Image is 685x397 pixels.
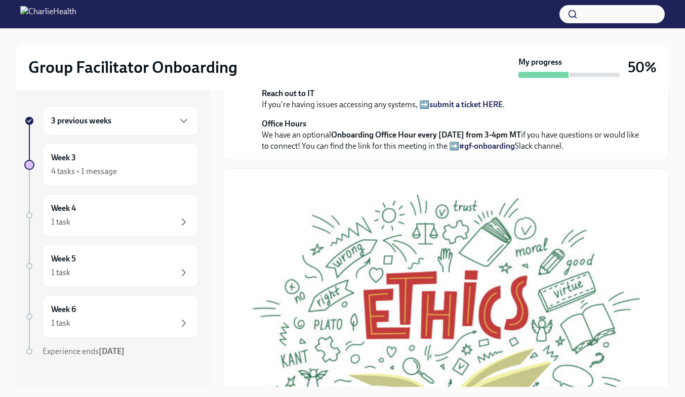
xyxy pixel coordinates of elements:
h6: Week 4 [51,203,76,214]
a: Week 51 task [24,245,198,287]
p: If you're having issues accessing any systems, ➡️ . [262,88,644,110]
strong: Reach out to IT [262,89,314,98]
div: 1 task [51,216,70,228]
h6: Week 6 [51,304,76,315]
div: 4 tasks • 1 message [51,166,117,177]
strong: My progress [518,57,562,68]
strong: Onboarding Office Hour every [DATE] from 3-4pm MT [331,130,521,140]
h6: 3 previous weeks [51,115,111,126]
a: Week 41 task [24,194,198,237]
div: 3 previous weeks [43,106,198,136]
strong: Office Hours [262,119,306,128]
span: Experience ends [43,346,125,356]
h6: Week 5 [51,253,76,264]
div: 1 task [51,318,70,329]
h6: Week 3 [51,152,76,163]
p: We have an optional if you have questions or would like to connect! You can find the link for thi... [262,118,644,152]
a: Week 61 task [24,295,198,338]
a: #gf-onboarding [459,141,515,151]
h2: Group Facilitator Onboarding [28,57,237,77]
div: 1 task [51,267,70,278]
a: submit a ticket HERE [429,100,503,109]
h3: 50% [628,58,657,76]
strong: [DATE] [99,346,125,356]
img: CharlieHealth [20,6,76,22]
a: Week 34 tasks • 1 message [24,144,198,186]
